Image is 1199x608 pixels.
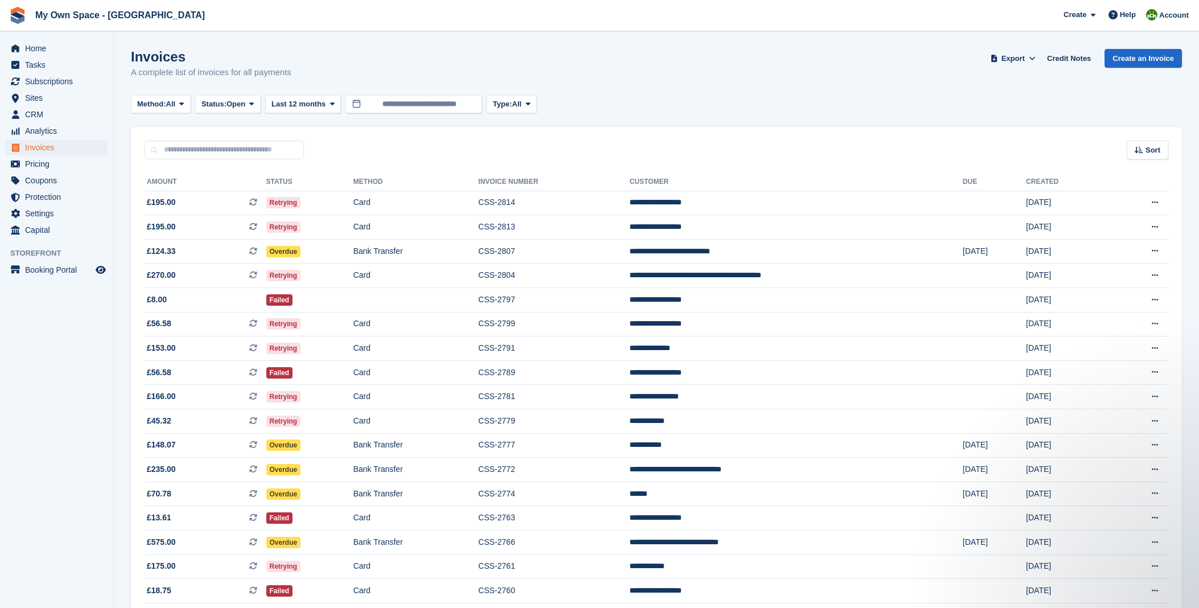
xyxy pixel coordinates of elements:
td: CSS-2772 [479,458,630,482]
span: £153.00 [147,342,176,354]
td: CSS-2807 [479,239,630,264]
a: Create an Invoice [1105,49,1182,68]
span: Retrying [266,416,301,427]
td: [DATE] [963,239,1026,264]
td: Bank Transfer [353,531,479,555]
span: £56.58 [147,318,171,330]
th: Amount [145,173,266,191]
span: £56.58 [147,367,171,379]
td: Card [353,506,479,531]
span: Retrying [266,391,301,402]
span: Retrying [266,221,301,233]
span: Failed [266,585,293,597]
span: Home [25,40,93,56]
h1: Invoices [131,49,291,64]
span: Create [1064,9,1086,20]
td: CSS-2774 [479,482,630,506]
span: Retrying [266,270,301,281]
td: [DATE] [1026,554,1108,579]
span: £18.75 [147,585,171,597]
span: Status: [201,98,226,110]
td: [DATE] [1026,239,1108,264]
td: [DATE] [1026,506,1108,531]
span: Last 12 months [271,98,325,110]
span: Protection [25,189,93,205]
td: [DATE] [963,531,1026,555]
td: CSS-2779 [479,409,630,434]
span: Capital [25,222,93,238]
a: menu [6,156,108,172]
a: menu [6,206,108,221]
a: menu [6,90,108,106]
span: £575.00 [147,536,176,548]
span: £270.00 [147,269,176,281]
a: menu [6,262,108,278]
span: Settings [25,206,93,221]
span: £124.33 [147,245,176,257]
td: [DATE] [1026,579,1108,603]
span: Analytics [25,123,93,139]
td: Card [353,312,479,336]
a: menu [6,73,108,89]
span: Booking Portal [25,262,93,278]
a: menu [6,40,108,56]
span: Invoices [25,139,93,155]
td: [DATE] [963,433,1026,458]
a: Credit Notes [1043,49,1095,68]
a: My Own Space - [GEOGRAPHIC_DATA] [31,6,209,24]
td: Card [353,385,479,409]
img: Keely [1146,9,1157,20]
span: Failed [266,294,293,306]
span: All [166,98,176,110]
span: Type: [493,98,512,110]
td: Card [353,409,479,434]
span: Method: [137,98,166,110]
th: Due [963,173,1026,191]
th: Customer [629,173,962,191]
span: Account [1159,10,1189,21]
td: CSS-2789 [479,360,630,385]
span: Pricing [25,156,93,172]
span: Tasks [25,57,93,73]
span: Retrying [266,197,301,208]
span: £148.07 [147,439,176,451]
button: Export [988,49,1038,68]
a: menu [6,139,108,155]
td: CSS-2799 [479,312,630,336]
th: Method [353,173,479,191]
td: CSS-2766 [479,531,630,555]
span: £8.00 [147,294,167,306]
button: Last 12 months [265,95,341,114]
td: Bank Transfer [353,433,479,458]
span: £195.00 [147,196,176,208]
p: A complete list of invoices for all payments [131,66,291,79]
td: [DATE] [1026,458,1108,482]
td: CSS-2763 [479,506,630,531]
td: Card [353,579,479,603]
th: Invoice Number [479,173,630,191]
td: [DATE] [1026,360,1108,385]
td: [DATE] [1026,191,1108,215]
td: Bank Transfer [353,458,479,482]
td: Card [353,554,479,579]
button: Method: All [131,95,191,114]
span: Failed [266,512,293,524]
a: menu [6,123,108,139]
td: [DATE] [1026,336,1108,361]
th: Created [1026,173,1108,191]
span: Coupons [25,172,93,188]
span: Sites [25,90,93,106]
span: Overdue [266,537,301,548]
span: Sort [1146,145,1160,156]
a: Preview store [94,263,108,277]
td: [DATE] [1026,531,1108,555]
img: stora-icon-8386f47178a22dfd0bd8f6a31ec36ba5ce8667c1dd55bd0f319d3a0aa187defe.svg [9,7,26,24]
td: [DATE] [963,458,1026,482]
td: Card [353,360,479,385]
span: £235.00 [147,463,176,475]
span: Storefront [10,248,113,259]
td: CSS-2791 [479,336,630,361]
span: Subscriptions [25,73,93,89]
span: Overdue [266,439,301,451]
td: Card [353,264,479,288]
